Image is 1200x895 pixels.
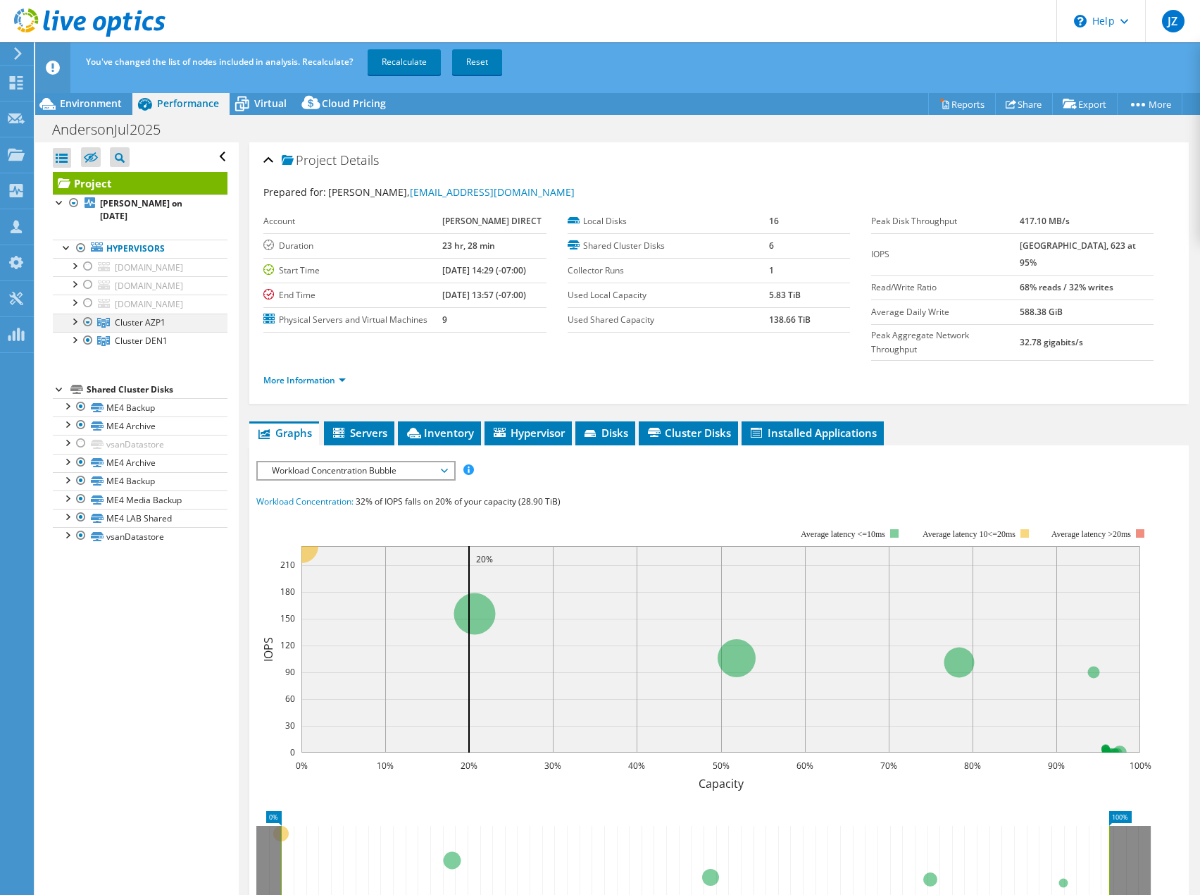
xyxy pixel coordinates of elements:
div: Shared Cluster Disks [87,381,227,398]
b: 5.83 TiB [769,289,801,301]
a: More Information [263,374,346,386]
span: Cluster AZP1 [115,316,165,328]
span: Cluster DEN1 [115,335,168,347]
a: [EMAIL_ADDRESS][DOMAIN_NAME] [410,185,575,199]
text: 80% [964,760,981,772]
a: [DOMAIN_NAME] [53,258,227,276]
a: ME4 Archive [53,454,227,472]
a: Export [1052,93,1118,115]
b: [PERSON_NAME] DIRECT [442,215,542,227]
text: 0% [296,760,308,772]
span: [DOMAIN_NAME] [115,261,183,273]
label: Physical Servers and Virtual Machines [263,313,442,327]
span: Cluster Disks [646,426,731,440]
a: Recalculate [368,49,441,75]
span: Workload Concentration Bubble [265,462,446,479]
a: ME4 Media Backup [53,490,227,509]
span: Servers [331,426,387,440]
label: Used Local Capacity [568,288,770,302]
text: 30 [285,720,295,732]
span: Hypervisor [492,426,565,440]
text: 10% [377,760,394,772]
a: ME4 Archive [53,416,227,435]
a: vsanDatastore [53,527,227,545]
b: [DATE] 14:29 (-07:00) [442,264,526,276]
span: Environment [60,97,122,110]
a: Cluster DEN1 [53,332,227,350]
b: 1 [769,264,774,276]
label: Account [263,214,442,228]
text: Average latency >20ms [1051,529,1131,539]
b: 68% reads / 32% writes [1020,281,1113,293]
a: ME4 LAB Shared [53,509,227,527]
label: Peak Disk Throughput [871,214,1020,228]
b: 138.66 TiB [769,314,811,326]
a: [DOMAIN_NAME] [53,295,227,313]
text: 40% [628,760,645,772]
b: [GEOGRAPHIC_DATA], 623 at 95% [1020,240,1136,268]
span: Inventory [405,426,474,440]
text: 100% [1130,760,1151,772]
a: [PERSON_NAME] on [DATE] [53,195,227,226]
span: [PERSON_NAME], [328,185,575,199]
a: vsanDatastore [53,435,227,453]
text: 70% [880,760,897,772]
h1: AndersonJul2025 [46,122,182,137]
span: You've changed the list of nodes included in analysis. Recalculate? [86,56,353,68]
text: 120 [280,639,295,651]
label: Shared Cluster Disks [568,239,770,253]
a: Reports [928,93,996,115]
span: Disks [582,426,628,440]
b: 588.38 GiB [1020,306,1063,318]
text: 50% [713,760,730,772]
a: Reset [452,49,502,75]
b: 23 hr, 28 min [442,240,495,252]
a: ME4 Backup [53,472,227,490]
b: [DATE] 13:57 (-07:00) [442,289,526,301]
span: [DOMAIN_NAME] [115,298,183,310]
text: IOPS [261,637,276,662]
text: 60 [285,693,295,705]
text: 0 [290,746,295,758]
tspan: Average latency 10<=20ms [923,529,1016,539]
span: JZ [1162,10,1185,32]
span: Graphs [256,426,312,440]
text: 60% [796,760,813,772]
span: Workload Concentration: [256,495,354,507]
span: Details [340,152,379,168]
a: ME4 Backup [53,398,227,416]
b: 16 [769,215,779,227]
text: 180 [280,586,295,598]
label: Read/Write Ratio [871,280,1020,295]
b: 417.10 MB/s [1020,215,1070,227]
a: Share [995,93,1053,115]
text: 150 [280,612,295,624]
span: Installed Applications [749,426,877,440]
label: End Time [263,288,442,302]
text: 90% [1048,760,1065,772]
label: Average Daily Write [871,305,1020,319]
text: 210 [280,559,295,571]
label: Collector Runs [568,264,770,278]
label: Local Disks [568,214,770,228]
b: 32.78 gigabits/s [1020,336,1083,348]
span: Virtual [254,97,287,110]
span: Project [282,154,337,168]
a: [DOMAIN_NAME] [53,276,227,295]
b: 9 [442,314,447,326]
text: Capacity [699,776,744,791]
b: 6 [769,240,774,252]
label: Peak Aggregate Network Throughput [871,328,1020,357]
span: 32% of IOPS falls on 20% of your capacity (28.90 TiB) [356,495,561,507]
text: 90 [285,666,295,678]
a: Hypervisors [53,240,227,258]
label: IOPS [871,247,1020,261]
span: [DOMAIN_NAME] [115,280,183,292]
svg: \n [1074,15,1087,27]
text: 30% [544,760,561,772]
label: Used Shared Capacity [568,313,770,327]
tspan: Average latency <=10ms [801,529,886,539]
label: Start Time [263,264,442,278]
label: Prepared for: [263,185,326,199]
text: 20% [476,553,493,565]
